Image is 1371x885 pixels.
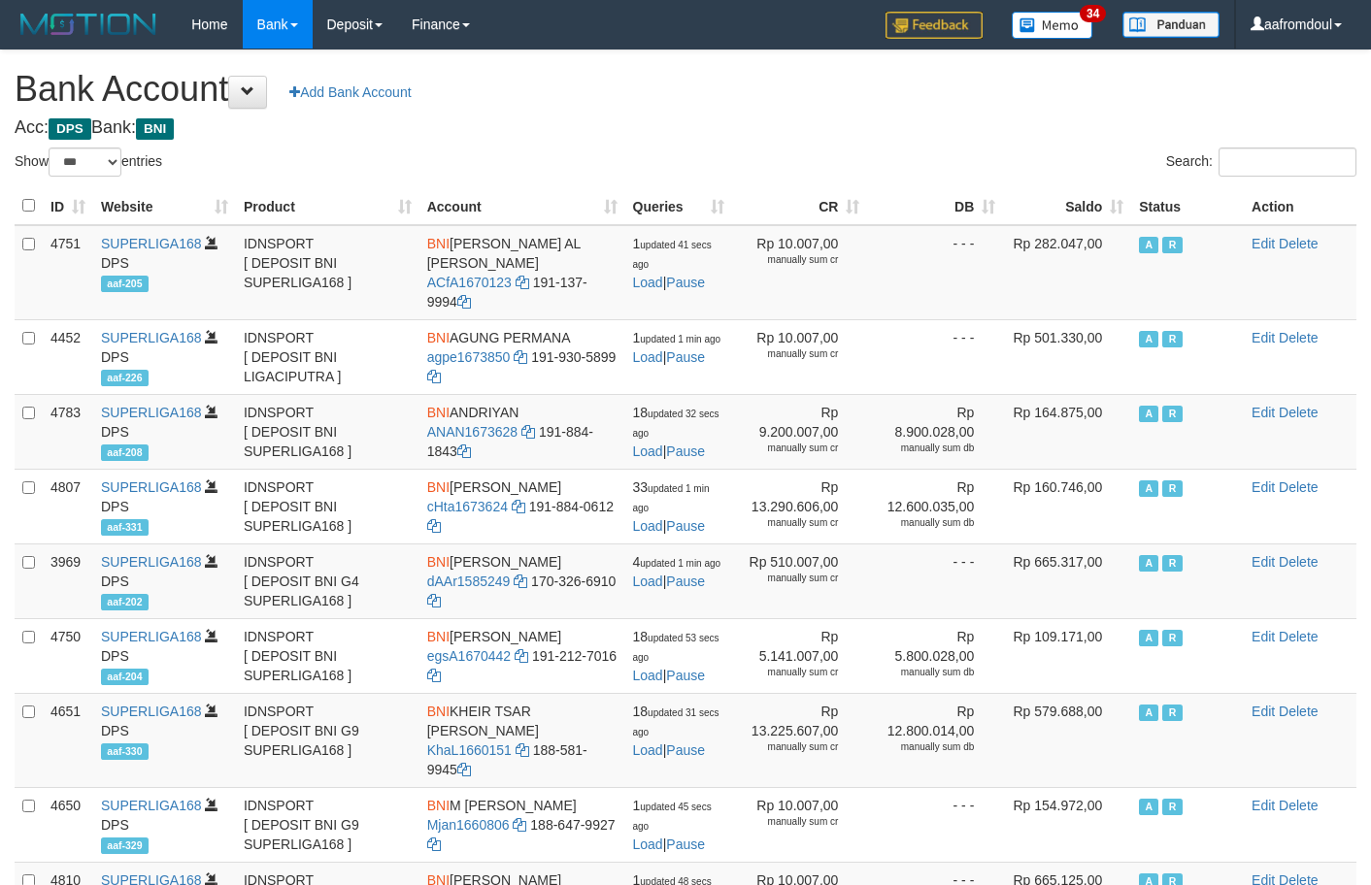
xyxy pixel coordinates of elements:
[427,629,450,644] span: BNI
[236,469,419,543] td: IDNSPORT [ DEPOSIT BNI SUPERLIGA168 ]
[732,618,867,693] td: Rp 5.141.007,00
[633,405,719,459] span: |
[1279,554,1318,570] a: Delete
[1162,480,1182,497] span: Running
[740,253,838,267] div: manually sum cr
[15,10,162,39] img: MOTION_logo.png
[516,275,529,290] a: Copy ACfA1670123 to clipboard
[1162,555,1182,572] span: Running
[93,319,236,394] td: DPS
[633,236,712,290] span: |
[640,558,720,569] span: updated 1 min ago
[101,330,202,345] a: SUPERLIGA168
[1003,787,1131,862] td: Rp 154.972,00
[43,394,93,469] td: 4783
[633,330,721,345] span: 1
[1219,147,1356,177] input: Search:
[633,275,663,290] a: Load
[93,787,236,862] td: DPS
[886,12,983,39] img: Feedback.jpg
[236,225,419,320] td: IDNSPORT [ DEPOSIT BNI SUPERLIGA168 ]
[666,668,705,683] a: Pause
[867,543,1003,618] td: - - -
[93,693,236,787] td: DPS
[49,118,91,140] span: DPS
[666,275,705,290] a: Pause
[1003,319,1131,394] td: Rp 501.330,00
[516,742,529,758] a: Copy KhaL1660151 to clipboard
[236,543,419,618] td: IDNSPORT [ DEPOSIT BNI G4 SUPERLIGA168 ]
[732,543,867,618] td: Rp 510.007,00
[633,518,663,534] a: Load
[633,483,710,513] span: updated 1 min ago
[43,319,93,394] td: 4452
[101,479,202,495] a: SUPERLIGA168
[236,319,419,394] td: IDNSPORT [ DEPOSIT BNI LIGACIPUTRA ]
[867,693,1003,787] td: Rp 12.800.014,00
[101,236,202,251] a: SUPERLIGA168
[875,442,974,455] div: manually sum db
[1252,479,1275,495] a: Edit
[277,76,423,109] a: Add Bank Account
[633,802,712,832] span: updated 45 secs ago
[43,225,93,320] td: 4751
[427,554,450,570] span: BNI
[666,349,705,365] a: Pause
[101,554,202,570] a: SUPERLIGA168
[1279,704,1318,719] a: Delete
[43,187,93,225] th: ID: activate to sort column ascending
[1003,187,1131,225] th: Saldo: activate to sort column ascending
[427,275,512,290] a: ACfA1670123
[101,743,149,760] span: aaf-330
[633,798,712,833] span: 1
[1139,237,1158,253] span: Active
[633,236,712,271] span: 1
[101,798,202,813] a: SUPERLIGA168
[1252,554,1275,570] a: Edit
[427,836,441,852] a: Copy 1886479927 to clipboard
[101,629,202,644] a: SUPERLIGA168
[457,443,471,459] a: Copy 1918841843 to clipboard
[43,543,93,618] td: 3969
[93,469,236,543] td: DPS
[1131,187,1244,225] th: Status
[625,187,733,225] th: Queries: activate to sort column ascending
[514,349,527,365] a: Copy agpe1673850 to clipboard
[1162,705,1182,721] span: Running
[136,118,174,140] span: BNI
[1162,237,1182,253] span: Running
[43,618,93,693] td: 4750
[633,704,719,758] span: |
[1252,330,1275,345] a: Edit
[633,349,663,365] a: Load
[514,574,527,589] a: Copy dAAr1585249 to clipboard
[633,330,721,365] span: |
[732,693,867,787] td: Rp 13.225.607,00
[457,762,471,777] a: Copy 1885819945 to clipboard
[1166,147,1356,177] label: Search:
[101,669,149,685] span: aaf-204
[633,707,719,737] span: updated 31 secs ago
[633,633,719,663] span: updated 53 secs ago
[1252,629,1275,644] a: Edit
[740,572,838,585] div: manually sum cr
[633,554,721,570] span: 4
[633,629,719,664] span: 18
[457,294,471,310] a: Copy 1911379994 to clipboard
[513,817,526,833] a: Copy Mjan1660806 to clipboard
[1139,331,1158,347] span: Active
[732,469,867,543] td: Rp 13.290.606,00
[1003,394,1131,469] td: Rp 164.875,00
[633,443,663,459] a: Load
[666,836,705,852] a: Pause
[49,147,121,177] select: Showentries
[732,787,867,862] td: Rp 10.007,00
[1012,12,1093,39] img: Button%20Memo.svg
[419,394,625,469] td: ANDRIYAN 191-884-1843
[101,594,149,610] span: aaf-202
[1279,479,1318,495] a: Delete
[427,574,511,589] a: dAAr1585249
[1122,12,1220,38] img: panduan.png
[419,225,625,320] td: [PERSON_NAME] AL [PERSON_NAME] 191-137-9994
[1162,331,1182,347] span: Running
